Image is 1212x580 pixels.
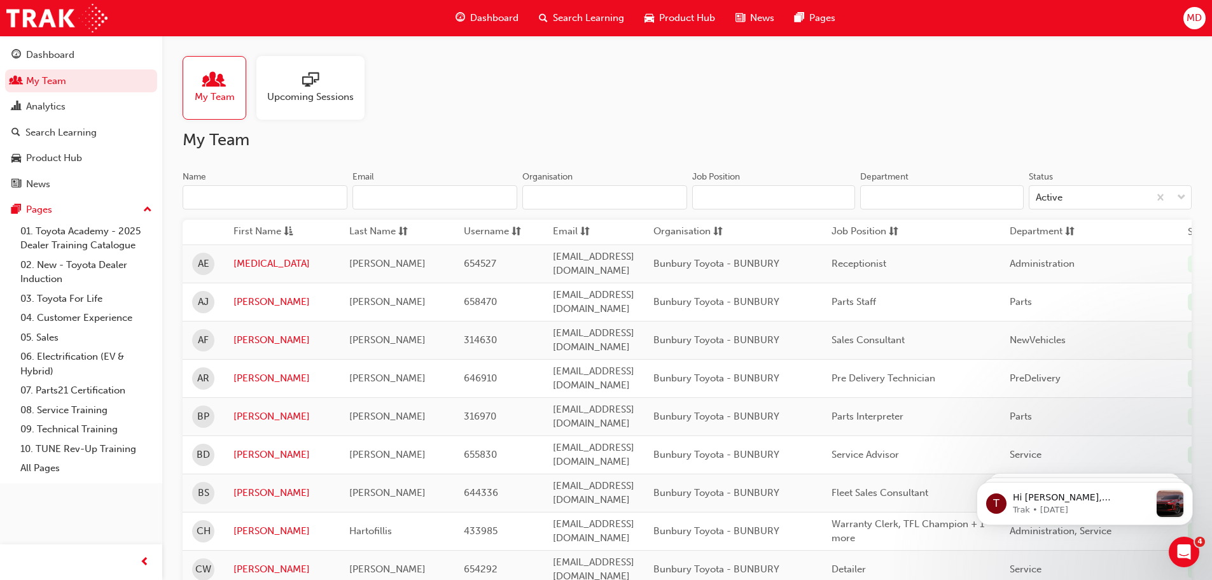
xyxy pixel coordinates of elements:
span: Hartofillis [349,525,392,537]
span: Bunbury Toyota - BUNBURY [653,449,779,460]
span: [EMAIL_ADDRESS][DOMAIN_NAME] [553,404,634,430]
span: AJ [198,295,209,309]
span: Service [1010,563,1041,575]
span: 654292 [464,563,498,575]
span: [PERSON_NAME] [349,449,426,460]
span: Job Position [832,224,886,240]
span: CW [195,562,211,577]
a: 01. Toyota Academy - 2025 Dealer Training Catalogue [15,222,157,255]
button: Emailsorting-icon [553,224,623,240]
span: Bunbury Toyota - BUNBURY [653,525,779,537]
span: [PERSON_NAME] [349,563,426,575]
span: Fleet Sales Consultant [832,487,928,499]
span: 658470 [464,296,497,308]
span: CH [197,524,211,539]
span: sorting-icon [889,224,898,240]
span: sorting-icon [398,224,408,240]
input: Job Position [692,185,855,209]
div: Organisation [522,171,573,183]
span: Department [1010,224,1062,240]
button: Pages [5,198,157,222]
span: Bunbury Toyota - BUNBURY [653,563,779,575]
span: news-icon [11,179,21,190]
a: 08. Service Training [15,400,157,420]
span: [PERSON_NAME] [349,258,426,269]
span: [EMAIL_ADDRESS][DOMAIN_NAME] [553,480,634,506]
span: Bunbury Toyota - BUNBURY [653,411,779,422]
span: news-icon [735,10,745,26]
span: 314630 [464,334,497,346]
span: asc-icon [284,224,293,240]
a: [PERSON_NAME] [233,371,330,386]
span: guage-icon [456,10,465,26]
span: BP [197,409,209,424]
span: Bunbury Toyota - BUNBURY [653,258,779,269]
span: Warranty Clerk, TFL Champion + 1 more [832,518,984,544]
span: BS [198,486,209,500]
a: 06. Electrification (EV & Hybrid) [15,347,157,381]
div: News [26,177,50,192]
span: News [750,11,774,25]
h2: My Team [183,130,1192,150]
a: All Pages [15,458,157,478]
a: 03. Toyota For Life [15,289,157,309]
span: BD [197,448,210,462]
span: sessionType_ONLINE_URL-icon [302,72,319,90]
span: Username [464,224,509,240]
span: people-icon [11,76,21,87]
div: Active [1036,190,1062,205]
button: Departmentsorting-icon [1010,224,1080,240]
a: 04. Customer Experience [15,308,157,328]
span: prev-icon [140,555,150,570]
span: AE [198,257,209,271]
a: 05. Sales [15,328,157,348]
span: sorting-icon [1065,224,1075,240]
span: PreDelivery [1010,372,1061,384]
span: 646910 [464,372,497,384]
button: Job Positionsorting-icon [832,224,902,240]
a: [PERSON_NAME] [233,333,330,348]
span: guage-icon [11,50,21,61]
a: news-iconNews [725,5,784,31]
span: Pre Delivery Technician [832,372,935,384]
a: Product Hub [5,146,157,170]
span: Bunbury Toyota - BUNBURY [653,296,779,308]
div: Pages [26,202,52,217]
span: Service Advisor [832,449,899,460]
span: MD [1187,11,1202,25]
a: guage-iconDashboard [445,5,529,31]
span: Sales Consultant [832,334,905,346]
a: [PERSON_NAME] [233,486,330,500]
span: Parts Interpreter [832,411,903,422]
span: Service [1010,449,1041,460]
span: First Name [233,224,281,240]
span: 644336 [464,487,498,499]
input: Email [352,185,517,209]
input: Department [860,185,1023,209]
span: search-icon [11,127,20,139]
span: sorting-icon [512,224,521,240]
span: Dashboard [470,11,519,25]
a: [PERSON_NAME] [233,562,330,577]
iframe: Intercom live chat [1169,537,1199,567]
span: up-icon [143,202,152,218]
span: Detailer [832,563,866,575]
span: [PERSON_NAME] [349,296,426,308]
span: [EMAIL_ADDRESS][DOMAIN_NAME] [553,442,634,468]
span: [EMAIL_ADDRESS][DOMAIN_NAME] [553,289,634,315]
a: [PERSON_NAME] [233,409,330,424]
a: News [5,173,157,196]
a: Trak [6,4,108,32]
span: [EMAIL_ADDRESS][DOMAIN_NAME] [553,518,634,544]
span: [PERSON_NAME] [349,487,426,499]
a: My Team [183,56,256,120]
span: 654527 [464,258,496,269]
div: Department [860,171,909,183]
button: MD [1183,7,1206,29]
a: Search Learning [5,121,157,145]
a: 07. Parts21 Certification [15,381,157,400]
input: Organisation [522,185,687,209]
